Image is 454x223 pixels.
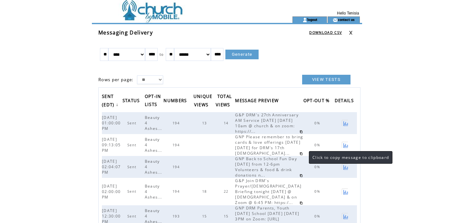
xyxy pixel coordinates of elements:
span: [DATE] 09:13:05 PM [102,137,121,153]
span: 0% [314,121,322,125]
img: account_icon.gif [302,17,307,23]
img: contact_us_icon.gif [333,17,338,23]
a: VIEW TESTS [302,75,350,84]
span: 15 [224,214,230,218]
a: contact us [338,17,355,22]
span: Messaging Delivery [98,29,153,36]
span: DETAILS [335,96,355,107]
span: [DATE] 02:00:00 PM [102,183,121,200]
span: OPT-IN LISTS [145,92,161,111]
span: Beauty 4 Ashes... [145,115,164,131]
span: Sent [127,121,138,125]
a: DOWNLOAD CSV [309,30,342,35]
span: 0% [314,214,322,218]
span: Beauty 4 Ashes... [145,137,164,153]
span: 13 [202,121,209,125]
span: 0% [314,143,322,147]
span: 194 [173,143,181,147]
a: OPT-OUT % [303,96,333,106]
span: 194 [173,189,181,194]
a: TOTAL VIEWS [216,92,233,111]
span: 0% [314,165,322,169]
a: STATUS [123,96,143,106]
span: TOTAL VIEWS [216,92,232,111]
span: 15 [202,214,209,218]
span: 18 [202,189,209,194]
span: G&P DRM's 27th Anniversary AM Service [DATE] [DATE] 10am @ church & on zoom: https://... [235,112,299,134]
span: Beauty 4 Ashes... [145,183,164,200]
span: OPT-OUT % [303,96,331,107]
span: Sent [127,189,138,194]
a: Generate [225,50,259,59]
span: 22 [224,189,230,194]
span: Hello Tenisia [337,11,359,15]
span: GNP Back to School Fun Day [DATE] from 12-6pm Volunteers & food & drink donations n... [235,156,297,178]
span: Sent [127,165,138,169]
a: MESSAGE PREVIEW [235,96,282,106]
span: Sent [127,143,138,147]
span: Click to copy message to clipboard [312,155,389,160]
span: 0% [314,189,322,194]
span: SENT (EDT) [102,92,116,111]
a: logout [307,17,317,22]
span: MESSAGE PREVIEW [235,96,280,107]
span: GNP Please remember to bring cards & love offerings [DATE][DATE] for DRM's 17th [DEMOGRAPHIC_DATA... [235,134,303,156]
span: NUMBERS [163,96,188,107]
span: [DATE] 01:00:00 PM [102,115,121,131]
span: 194 [173,165,181,169]
span: to [160,52,164,57]
a: UNIQUE VIEWS [193,92,212,111]
a: SENT (EDT)↓ [102,92,120,111]
span: 193 [173,214,181,218]
span: [DATE] 02:04:07 PM [102,159,121,175]
span: Beauty 4 Ashes... [145,159,164,175]
a: NUMBERS [163,96,190,106]
span: STATUS [123,96,142,107]
span: 194 [173,121,181,125]
span: 14 [224,121,230,125]
span: Rows per page: [98,77,134,82]
span: Sent [127,214,138,218]
span: G&P Join DRM's Prayer/[DEMOGRAPHIC_DATA] Briefing tonight [DATE] @ [DEMOGRAPHIC_DATA] & on Zoom @... [235,178,301,205]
